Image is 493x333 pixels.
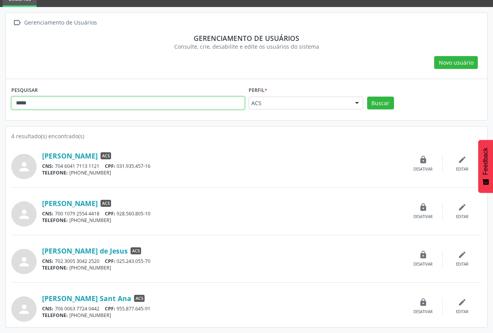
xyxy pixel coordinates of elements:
span: ACS [134,295,145,302]
i:  [11,17,23,28]
span: CPF: [105,305,115,312]
span: Novo usuário [439,58,474,67]
span: CNS: [42,258,53,264]
span: TELEFONE: [42,312,68,319]
i: edit [458,155,466,164]
div: Editar [456,214,468,220]
div: 702 3005 3042 2520 025.243.055-70 [42,258,404,264]
div: Gerenciamento de Usuários [23,17,98,28]
i: person [17,160,31,174]
span: ACS [251,99,347,107]
div: 704 6041 7113 1121 031.935.457-16 [42,163,404,169]
span: TELEFONE: [42,217,68,224]
div: [PHONE_NUMBER] [42,264,404,271]
span: CPF: [105,210,115,217]
button: Buscar [367,97,394,110]
div: Editar [456,309,468,315]
div: Desativar [413,262,433,267]
div: [PHONE_NUMBER] [42,217,404,224]
i: lock [419,203,428,211]
div: Gerenciamento de usuários [17,34,476,42]
div: [PHONE_NUMBER] [42,312,404,319]
i: edit [458,298,466,307]
label: PESQUISAR [11,85,38,97]
span: CNS: [42,163,53,169]
div: Desativar [413,167,433,172]
span: CNS: [42,305,53,312]
span: CPF: [105,163,115,169]
div: [PHONE_NUMBER] [42,169,404,176]
label: Perfil [249,85,267,97]
a: [PERSON_NAME] de Jesus [42,247,128,255]
a: [PERSON_NAME] [42,199,98,208]
span: TELEFONE: [42,264,68,271]
button: Feedback - Mostrar pesquisa [478,140,493,193]
i: edit [458,203,466,211]
span: TELEFONE: [42,169,68,176]
i: person [17,255,31,269]
div: Desativar [413,214,433,220]
a: [PERSON_NAME] Sant Ana [42,294,131,303]
button: Novo usuário [434,56,478,69]
i: edit [458,250,466,259]
i: person [17,207,31,221]
span: ACS [131,247,141,254]
div: 4 resultado(s) encontrado(s) [11,132,482,140]
div: Editar [456,167,468,172]
a: [PERSON_NAME] [42,152,98,160]
div: Consulte, crie, desabilite e edite os usuários do sistema [17,42,476,51]
span: CNS: [42,210,53,217]
i: lock [419,250,428,259]
div: 706 0063 7724 0442 955.877.645-91 [42,305,404,312]
i: lock [419,298,428,307]
div: 700 1079 2554 4418 928.560.805-10 [42,210,404,217]
a:  Gerenciamento de Usuários [11,17,98,28]
span: ACS [101,200,111,207]
div: Editar [456,262,468,267]
i: lock [419,155,428,164]
span: Feedback [482,148,489,175]
span: CPF: [105,258,115,264]
span: ACS [101,152,111,159]
div: Desativar [413,309,433,315]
